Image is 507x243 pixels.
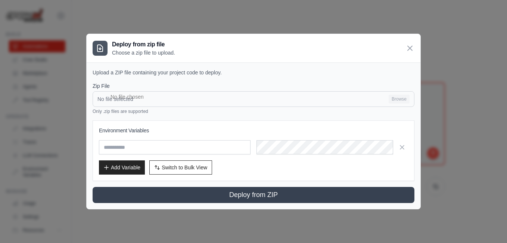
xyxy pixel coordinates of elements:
[93,187,414,203] button: Deploy from ZIP
[93,108,414,114] p: Only .zip files are supported
[162,164,207,171] span: Switch to Bulk View
[112,49,175,56] p: Choose a zip file to upload.
[93,82,414,90] label: Zip File
[93,69,414,76] p: Upload a ZIP file containing your project code to deploy.
[149,160,212,175] button: Switch to Bulk View
[99,160,145,175] button: Add Variable
[112,40,175,49] h3: Deploy from zip file
[93,91,414,107] input: No file selected Browse
[99,127,408,134] h3: Environment Variables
